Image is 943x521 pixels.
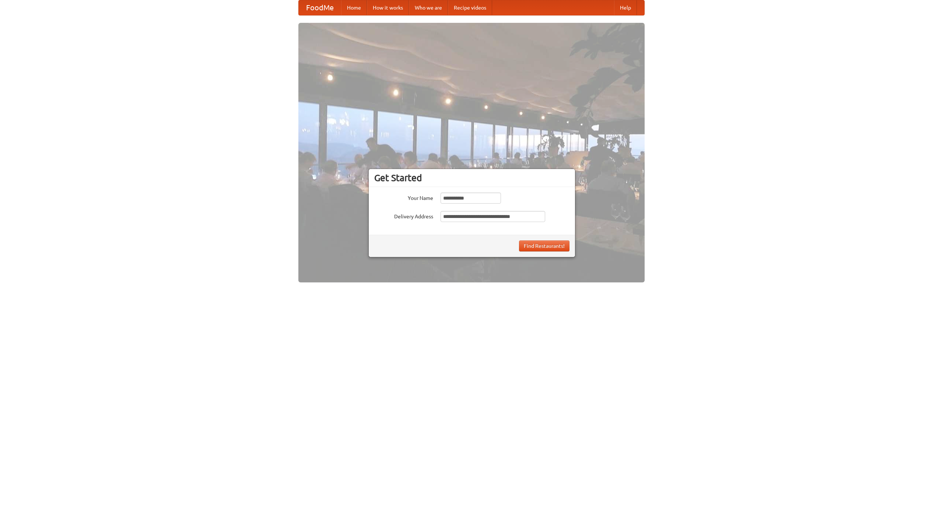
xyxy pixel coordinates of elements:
a: Help [614,0,637,15]
label: Delivery Address [374,211,433,220]
a: Home [341,0,367,15]
a: How it works [367,0,409,15]
a: Recipe videos [448,0,492,15]
button: Find Restaurants! [519,240,569,251]
a: FoodMe [299,0,341,15]
h3: Get Started [374,172,569,183]
a: Who we are [409,0,448,15]
label: Your Name [374,193,433,202]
